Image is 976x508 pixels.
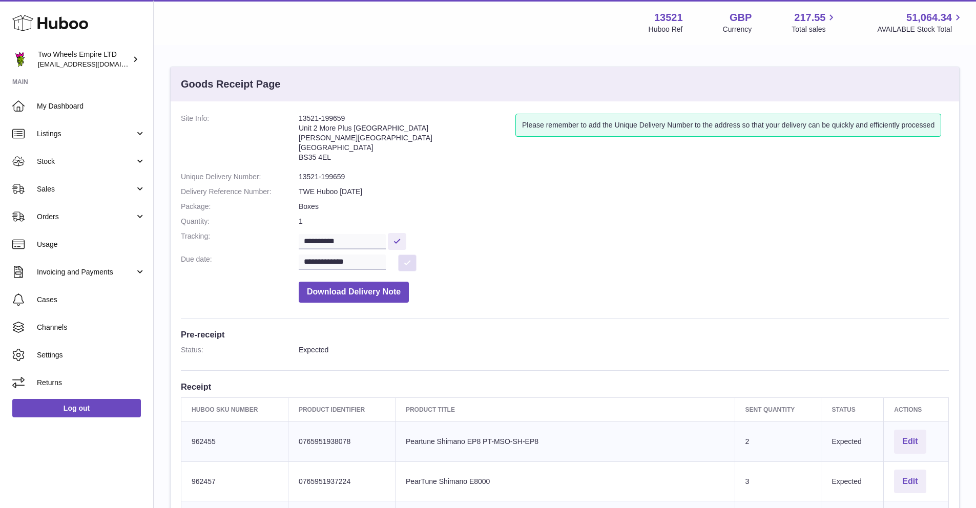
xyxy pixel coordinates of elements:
img: justas@twowheelsempire.com [12,52,28,67]
h3: Goods Receipt Page [181,77,281,91]
button: Edit [894,430,926,454]
dt: Site Info: [181,114,299,167]
dd: Boxes [299,202,949,211]
span: Sales [37,184,135,194]
dt: Quantity: [181,217,299,226]
dd: Expected [299,345,949,355]
address: 13521-199659 Unit 2 More Plus [GEOGRAPHIC_DATA] [PERSON_NAME][GEOGRAPHIC_DATA] [GEOGRAPHIC_DATA] ... [299,114,515,167]
td: 2 [735,421,821,461]
th: Sent Quantity [735,397,821,421]
a: 51,064.34 AVAILABLE Stock Total [877,11,964,34]
span: Settings [37,350,146,360]
dt: Tracking: [181,231,299,249]
strong: 13521 [654,11,683,25]
th: Huboo SKU Number [181,397,288,421]
dd: 13521-199659 [299,172,949,182]
td: PearTune Shimano E8000 [395,461,735,501]
dd: TWE Huboo [DATE] [299,187,949,197]
td: 962457 [181,461,288,501]
strong: GBP [730,11,752,25]
th: Status [821,397,884,421]
td: 0765951937224 [288,461,395,501]
td: 3 [735,461,821,501]
dt: Due date: [181,255,299,271]
td: Expected [821,421,884,461]
div: Two Wheels Empire LTD [38,50,130,69]
span: Returns [37,378,146,388]
th: Actions [884,397,949,421]
span: 217.55 [794,11,825,25]
div: Please remember to add the Unique Delivery Number to the address so that your delivery can be qui... [515,114,941,137]
button: Edit [894,470,926,494]
td: Peartune Shimano EP8 PT-MSO-SH-EP8 [395,421,735,461]
td: 962455 [181,421,288,461]
a: Log out [12,399,141,417]
span: Channels [37,323,146,332]
h3: Receipt [181,381,949,392]
td: 0765951938078 [288,421,395,461]
th: Product Identifier [288,397,395,421]
td: Expected [821,461,884,501]
span: Invoicing and Payments [37,267,135,277]
span: Stock [37,157,135,166]
dt: Status: [181,345,299,355]
dt: Unique Delivery Number: [181,172,299,182]
dd: 1 [299,217,949,226]
span: [EMAIL_ADDRESS][DOMAIN_NAME] [38,60,151,68]
span: Cases [37,295,146,305]
dt: Delivery Reference Number: [181,187,299,197]
span: Listings [37,129,135,139]
a: 217.55 Total sales [792,11,837,34]
span: AVAILABLE Stock Total [877,25,964,34]
span: Total sales [792,25,837,34]
dt: Package: [181,202,299,211]
div: Currency [723,25,752,34]
div: Huboo Ref [649,25,683,34]
button: Download Delivery Note [299,282,409,303]
span: Usage [37,240,146,249]
span: Orders [37,212,135,222]
span: My Dashboard [37,101,146,111]
h3: Pre-receipt [181,329,949,340]
span: 51,064.34 [906,11,952,25]
th: Product title [395,397,735,421]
